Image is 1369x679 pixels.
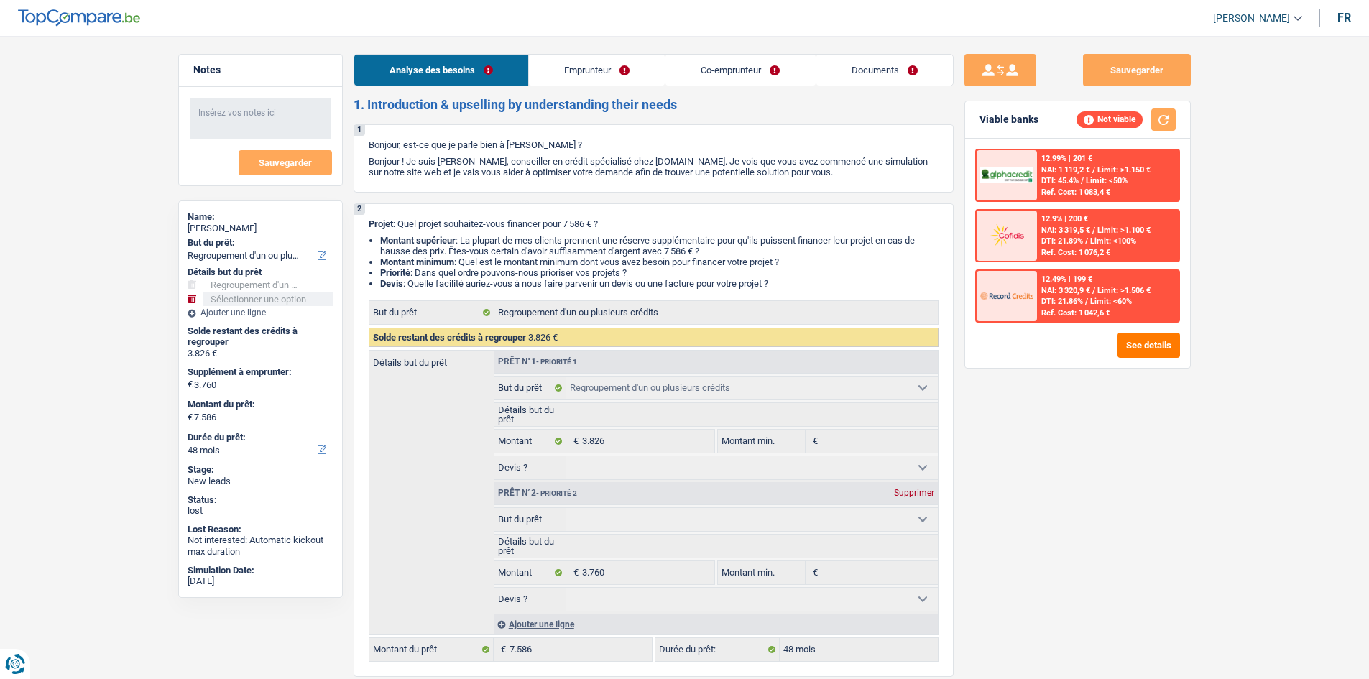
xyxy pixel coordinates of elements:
div: 3.826 € [188,348,333,359]
span: Sauvegarder [259,158,312,167]
span: DTI: 45.4% [1041,176,1079,185]
span: Devis [380,278,403,289]
div: Simulation Date: [188,565,333,576]
span: / [1092,226,1095,235]
span: NAI: 1 119,2 € [1041,165,1090,175]
p: : Quel projet souhaitez-vous financer pour 7 586 € ? [369,218,939,229]
div: Solde restant des crédits à regrouper [188,325,333,348]
span: - Priorité 2 [536,489,577,497]
span: Limit: <50% [1086,176,1128,185]
button: See details [1117,333,1180,358]
label: Devis ? [494,456,567,479]
span: / [1081,176,1084,185]
label: Montant min. [718,561,806,584]
li: : Quelle facilité auriez-vous à nous faire parvenir un devis ou une facture pour votre projet ? [380,278,939,289]
span: Limit: >1.100 € [1097,226,1151,235]
span: NAI: 3 320,9 € [1041,286,1090,295]
div: Prêt n°2 [494,489,581,498]
button: Sauvegarder [1083,54,1191,86]
li: : Dans quel ordre pouvons-nous prioriser vos projets ? [380,267,939,278]
label: But du prêt [494,377,567,399]
div: [DATE] [188,576,333,587]
div: Détails but du prêt [188,267,333,278]
div: Name: [188,211,333,223]
div: Supprimer [890,489,938,497]
label: Supplément à emprunter: [188,366,331,378]
div: 12.9% | 200 € [1041,214,1088,223]
a: [PERSON_NAME] [1202,6,1302,30]
span: Limit: <60% [1090,297,1132,306]
span: € [494,638,510,661]
span: € [566,430,582,453]
label: But du prêt [494,508,567,531]
span: / [1085,297,1088,306]
a: Emprunteur [529,55,665,86]
a: Co-emprunteur [665,55,815,86]
label: Montant [494,561,567,584]
label: Montant min. [718,430,806,453]
li: : Quel est le montant minimum dont vous avez besoin pour financer votre projet ? [380,257,939,267]
img: TopCompare Logo [18,9,140,27]
div: Prêt n°1 [494,357,581,366]
h5: Notes [193,64,328,76]
label: Détails but du prêt [494,535,567,558]
span: € [566,561,582,584]
div: 1 [354,125,365,136]
span: € [806,561,821,584]
img: Record Credits [980,282,1033,309]
span: / [1092,165,1095,175]
div: New leads [188,476,333,487]
span: DTI: 21.86% [1041,297,1083,306]
span: € [188,412,193,423]
div: Ref. Cost: 1 083,4 € [1041,188,1110,197]
p: Bonjour, est-ce que je parle bien à [PERSON_NAME] ? [369,139,939,150]
span: DTI: 21.89% [1041,236,1083,246]
li: : La plupart de mes clients prennent une réserve supplémentaire pour qu'ils puissent financer leu... [380,235,939,257]
span: [PERSON_NAME] [1213,12,1290,24]
strong: Montant minimum [380,257,454,267]
button: Sauvegarder [239,150,332,175]
label: Détails but du prêt [369,351,494,367]
img: AlphaCredit [980,167,1033,184]
span: - Priorité 1 [536,358,577,366]
span: 3.826 € [528,332,558,343]
label: But du prêt: [188,237,331,249]
label: Durée du prêt: [655,638,780,661]
div: Ref. Cost: 1 076,2 € [1041,248,1110,257]
span: / [1092,286,1095,295]
span: / [1085,236,1088,246]
label: Montant [494,430,567,453]
span: Projet [369,218,393,229]
strong: Montant supérieur [380,235,456,246]
span: Limit: >1.506 € [1097,286,1151,295]
label: But du prêt [369,301,494,324]
span: Limit: >1.150 € [1097,165,1151,175]
div: Viable banks [979,114,1038,126]
strong: Priorité [380,267,410,278]
div: Lost Reason: [188,524,333,535]
div: [PERSON_NAME] [188,223,333,234]
label: Montant du prêt: [188,399,331,410]
label: Montant du prêt [369,638,494,661]
div: 12.49% | 199 € [1041,274,1092,284]
div: Not interested: Automatic kickout max duration [188,535,333,557]
div: Ref. Cost: 1 042,6 € [1041,308,1110,318]
span: Limit: <100% [1090,236,1136,246]
label: Devis ? [494,588,567,611]
span: Solde restant des crédits à regrouper [373,332,526,343]
div: Not viable [1077,111,1143,127]
img: Cofidis [980,222,1033,249]
div: Status: [188,494,333,506]
div: Ajouter une ligne [188,308,333,318]
div: Stage: [188,464,333,476]
a: Analyse des besoins [354,55,528,86]
div: 12.99% | 201 € [1041,154,1092,163]
h2: 1. Introduction & upselling by understanding their needs [354,97,954,113]
div: 2 [354,204,365,215]
span: € [806,430,821,453]
div: Ajouter une ligne [494,614,938,634]
a: Documents [816,55,953,86]
label: Durée du prêt: [188,432,331,443]
span: € [188,379,193,390]
label: Détails but du prêt [494,403,567,426]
